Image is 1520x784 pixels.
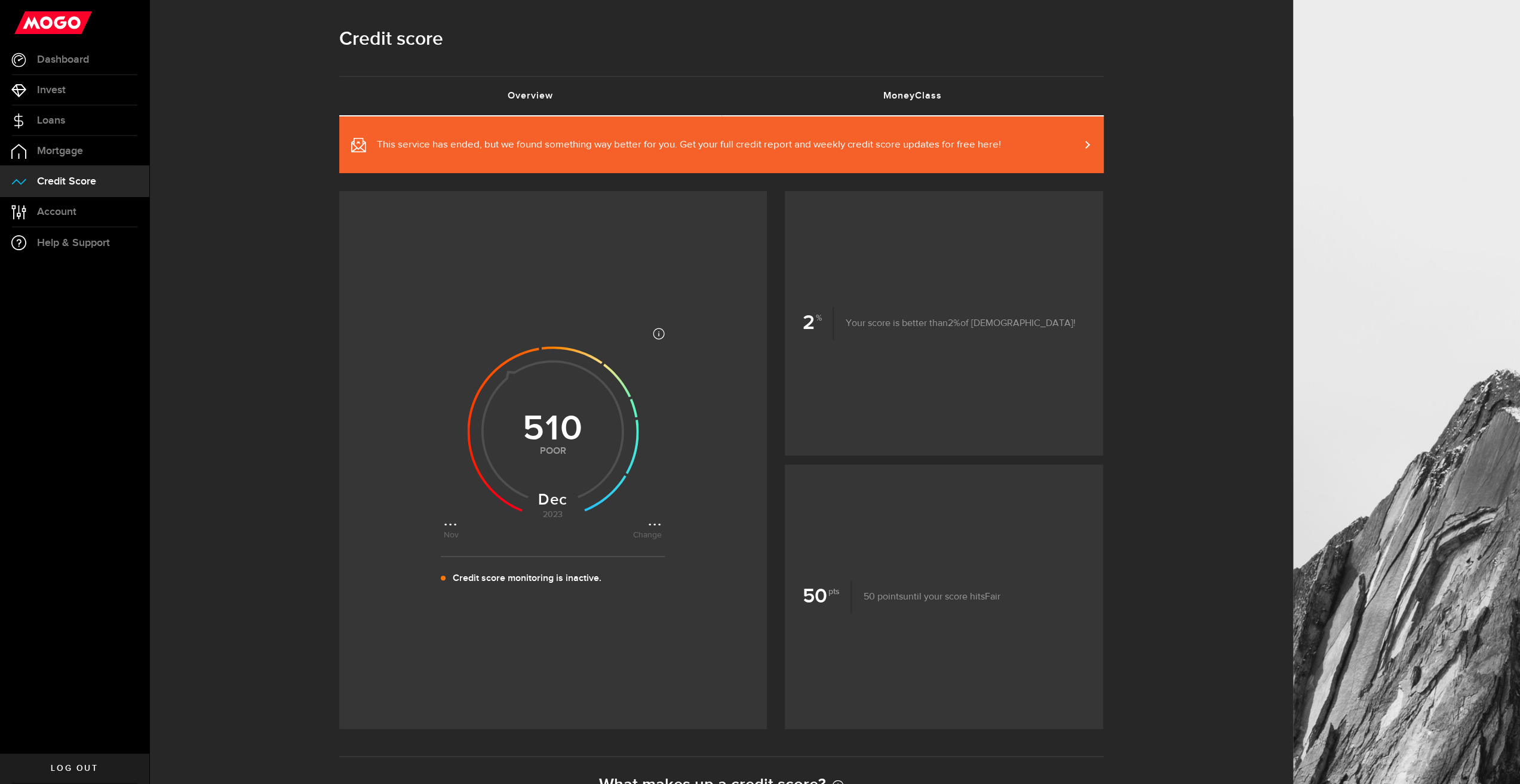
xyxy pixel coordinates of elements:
[10,5,45,41] button: Open LiveChat chat widget
[948,319,960,328] span: 2
[51,764,98,773] span: Log out
[37,238,110,248] span: Help & Support
[721,77,1104,115] a: MoneyClass
[852,590,1000,604] p: until your score hits
[803,580,852,613] b: 50
[37,146,83,156] span: Mortgage
[453,571,601,586] p: Credit score monitoring is inactive.
[834,316,1076,331] p: Your score is better than of [DEMOGRAPHIC_DATA]!
[339,77,721,115] a: Overview
[37,54,89,65] span: Dashboard
[864,592,903,602] span: 50 points
[803,307,834,339] b: 2
[37,176,96,187] span: Credit Score
[339,24,1104,55] h1: Credit score
[339,76,1104,116] ul: Tabs Navigation
[37,115,65,126] span: Loans
[37,85,66,96] span: Invest
[985,592,1000,602] span: Fair
[377,138,1001,152] span: This service has ended, but we found something way better for you. Get your full credit report an...
[339,116,1104,173] a: This service has ended, but we found something way better for you. Get your full credit report an...
[37,207,76,217] span: Account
